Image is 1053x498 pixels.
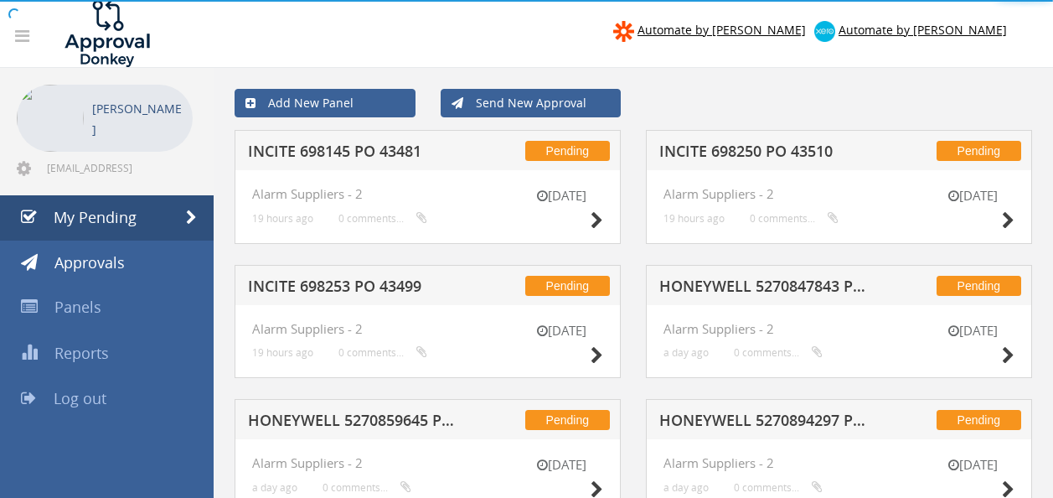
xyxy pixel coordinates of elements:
img: xero-logo.png [814,21,835,42]
h4: Alarm Suppliers - 2 [663,456,1014,470]
h5: HONEYWELL 5270847843 PO 42401 [659,278,875,299]
img: zapier-logomark.png [613,21,634,42]
span: Pending [937,410,1021,430]
small: a day ago [663,346,709,359]
span: Automate by [PERSON_NAME] [839,22,1007,38]
small: [DATE] [931,456,1014,474]
small: a day ago [663,481,709,494]
span: Panels [54,297,101,317]
small: 19 hours ago [252,346,313,359]
h5: INCITE 698253 PO 43499 [248,278,463,299]
small: 0 comments... [750,212,839,225]
a: Add New Panel [235,89,416,117]
span: Automate by [PERSON_NAME] [637,22,806,38]
h4: Alarm Suppliers - 2 [252,456,603,470]
small: 0 comments... [338,346,427,359]
h4: Alarm Suppliers - 2 [663,187,1014,201]
small: [DATE] [519,322,603,340]
small: a day ago [252,481,297,494]
span: Pending [525,410,610,430]
h5: INCITE 698145 PO 43481 [248,143,463,164]
small: 19 hours ago [252,212,313,225]
span: Log out [54,388,106,408]
small: 0 comments... [734,481,823,494]
span: [EMAIL_ADDRESS][DOMAIN_NAME] [47,161,189,174]
h4: Alarm Suppliers - 2 [252,187,603,201]
span: Pending [937,141,1021,161]
h5: HONEYWELL 5270894297 PO 43325 [659,412,875,433]
small: [DATE] [519,187,603,205]
small: 0 comments... [338,212,427,225]
span: Pending [937,276,1021,296]
a: Send New Approval [441,89,622,117]
h5: HONEYWELL 5270859645 PO 41610 [248,412,463,433]
p: [PERSON_NAME] [92,98,184,140]
h4: Alarm Suppliers - 2 [252,322,603,336]
span: My Pending [54,207,137,227]
span: Pending [525,141,610,161]
span: Reports [54,343,109,363]
small: 0 comments... [734,346,823,359]
span: Approvals [54,252,125,272]
h4: Alarm Suppliers - 2 [663,322,1014,336]
h5: INCITE 698250 PO 43510 [659,143,875,164]
small: [DATE] [931,187,1014,205]
span: Pending [525,276,610,296]
small: [DATE] [931,322,1014,340]
small: 19 hours ago [663,212,725,225]
small: 0 comments... [323,481,411,494]
small: [DATE] [519,456,603,474]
